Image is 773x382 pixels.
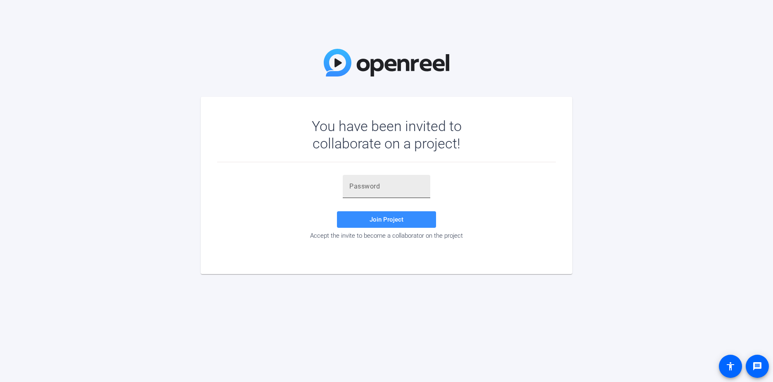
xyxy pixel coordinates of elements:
[726,361,735,371] mat-icon: accessibility
[752,361,762,371] mat-icon: message
[337,211,436,228] button: Join Project
[324,49,449,76] img: OpenReel Logo
[370,216,403,223] span: Join Project
[217,232,556,239] div: Accept the invite to become a collaborator on the project
[349,181,424,191] input: Password
[288,117,486,152] div: You have been invited to collaborate on a project!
